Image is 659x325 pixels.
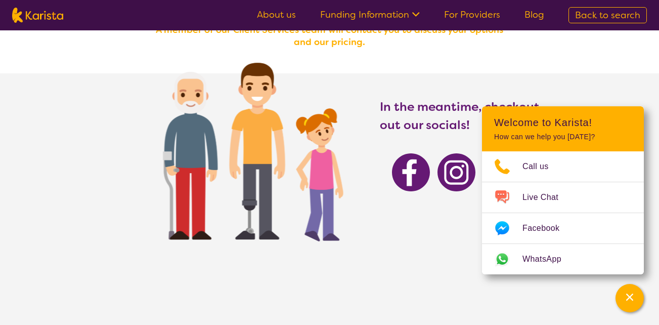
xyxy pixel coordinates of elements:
[494,133,632,141] p: How can we help you [DATE]?
[133,37,365,260] img: Karista provider enquiry success
[522,190,570,205] span: Live Chat
[575,9,640,21] span: Back to search
[522,159,561,174] span: Call us
[482,244,644,274] a: Web link opens in a new tab.
[148,24,512,48] h4: A member of our Client Services team will contact you to discuss your options and our pricing.
[320,9,420,21] a: Funding Information
[392,153,430,191] img: Karista Facebook
[257,9,296,21] a: About us
[482,151,644,274] ul: Choose channel
[616,284,644,312] button: Channel Menu
[522,221,572,236] span: Facebook
[380,98,541,134] h3: In the meantime, checkout out our socials!
[12,8,63,23] img: Karista logo
[494,116,632,129] h2: Welcome to Karista!
[437,153,475,191] img: Karista Instagram
[524,9,544,21] a: Blog
[568,7,647,23] a: Back to search
[482,106,644,274] div: Channel Menu
[522,252,574,267] span: WhatsApp
[444,9,500,21] a: For Providers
